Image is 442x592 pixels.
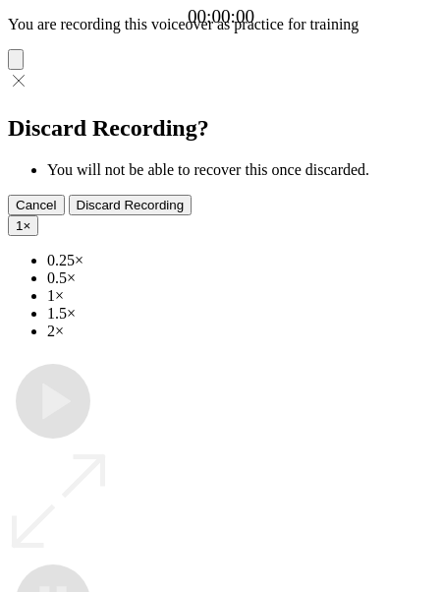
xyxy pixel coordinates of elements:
li: You will not be able to recover this once discarded. [47,161,434,179]
li: 0.5× [47,269,434,287]
button: 1× [8,215,38,236]
h2: Discard Recording? [8,115,434,142]
button: Cancel [8,195,65,215]
li: 1.5× [47,305,434,323]
button: Discard Recording [69,195,193,215]
li: 0.25× [47,252,434,269]
span: 1 [16,218,23,233]
li: 1× [47,287,434,305]
li: 2× [47,323,434,340]
a: 00:00:00 [188,6,254,28]
p: You are recording this voiceover as practice for training [8,16,434,33]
